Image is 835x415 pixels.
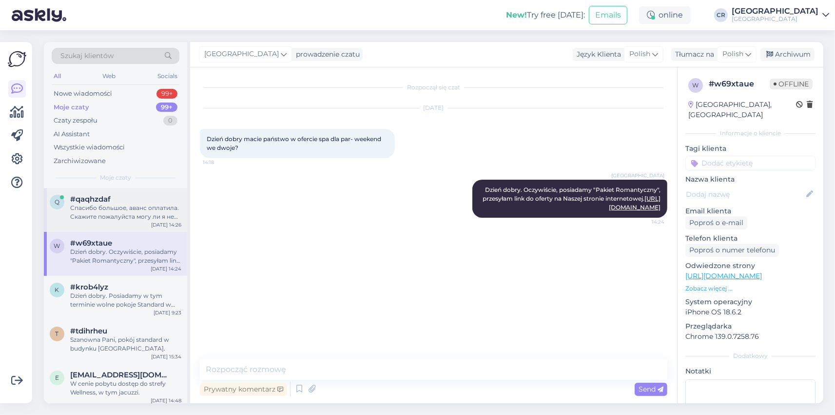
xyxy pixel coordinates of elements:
div: [DATE] 14:26 [151,221,181,228]
p: System operacyjny [685,297,816,307]
div: Język Klienta [573,49,621,60]
img: Askly Logo [8,50,26,68]
div: W cenie pobytu dostęp do strefy Wellness, w tym jacuzzi. [70,379,181,397]
input: Dodaj nazwę [686,189,804,200]
div: [DATE] [200,104,667,112]
span: #tdihrheu [70,327,107,335]
div: [DATE] 15:34 [151,353,181,360]
div: # w69xtaue [709,78,770,90]
div: AI Assistant [54,129,90,139]
p: iPhone OS 18.6.2 [685,307,816,317]
div: [DATE] 14:48 [151,397,181,404]
div: Poproś o numer telefonu [685,244,779,257]
span: Polish [629,49,650,60]
div: [GEOGRAPHIC_DATA] [732,15,818,23]
p: Tagi klienta [685,144,816,154]
div: Zarchiwizowane [54,156,106,166]
span: Dzień dobry. Oczywiście, posiadamy "Pakiet Romantyczny", przesyłam link do oferty na Naszej stron... [483,186,662,211]
span: #qaqhzdaf [70,195,111,204]
span: Szukaj klientów [60,51,114,61]
p: Telefon klienta [685,233,816,244]
div: Dzień dobry. Oczywiście, posiadamy "Pakiet Romantyczny", przesyłam link do oferty na Naszej stron... [70,248,181,265]
p: Email klienta [685,206,816,216]
span: [GEOGRAPHIC_DATA] [204,49,279,60]
div: Rozpoczął się czat [200,83,667,92]
div: Dzień dobry. Posiadamy w tym terminie wolne pokoje Standard w budynku [GEOGRAPHIC_DATA], gdzie mo... [70,291,181,309]
span: 14:18 [203,159,239,166]
div: Poproś o e-mail [685,216,747,229]
span: 14:24 [628,218,664,226]
div: Czaty zespołu [54,116,97,125]
div: Socials [155,70,179,83]
div: 0 [163,116,177,125]
p: Nazwa klienta [685,174,816,185]
div: Nowe wiadomości [54,89,112,99]
p: Notatki [685,366,816,376]
button: Emails [589,6,627,24]
div: 99+ [156,103,177,112]
span: #krob4lyz [70,283,108,291]
div: Dodatkowy [685,352,816,360]
p: Chrome 139.0.7258.76 [685,332,816,342]
a: [GEOGRAPHIC_DATA][GEOGRAPHIC_DATA] [732,7,829,23]
div: prowadzenie czatu [292,49,360,60]
input: Dodać etykietę [685,156,816,170]
div: Web [101,70,118,83]
span: Offline [770,79,813,89]
div: Tłumacz na [671,49,714,60]
div: All [52,70,63,83]
div: Archiwum [760,48,815,61]
span: elzbietasleczka@22gmail.com [70,371,172,379]
span: #w69xtaue [70,239,112,248]
div: [GEOGRAPHIC_DATA] [732,7,818,15]
span: [GEOGRAPHIC_DATA] [611,172,664,179]
div: Informacje o kliencie [685,129,816,138]
div: 99+ [156,89,177,99]
span: k [55,286,59,293]
span: w [693,82,699,89]
div: Szanowna Pani, pokój standard w budynku [GEOGRAPHIC_DATA]. [70,335,181,353]
p: Odwiedzone strony [685,261,816,271]
div: online [639,6,691,24]
span: Moje czaty [100,173,131,182]
span: Send [639,385,663,394]
span: q [55,198,59,206]
div: [DATE] 9:23 [154,309,181,316]
p: Zobacz więcej ... [685,284,816,293]
div: Wszystkie wiadomości [54,143,125,152]
span: Dzień dobry macie państwo w ofercie spa dla par- weekend we dwoje? [207,135,383,151]
span: t [56,330,59,337]
div: Спасибо большое, аванс оплатила. Скажите пожалуйста могу ли я не печатать письмо об оплате аванса... [70,204,181,221]
b: New! [506,10,527,20]
div: Prywatny komentarz [200,383,287,396]
span: w [54,242,60,249]
div: [GEOGRAPHIC_DATA], [GEOGRAPHIC_DATA] [688,100,796,120]
a: [URL][DOMAIN_NAME] [685,271,762,280]
div: Moje czaty [54,103,89,112]
div: Try free [DATE]: [506,9,585,21]
div: CR [714,8,728,22]
span: e [55,374,59,381]
span: Polish [722,49,743,60]
div: [DATE] 14:24 [151,265,181,272]
p: Przeglądarka [685,321,816,332]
